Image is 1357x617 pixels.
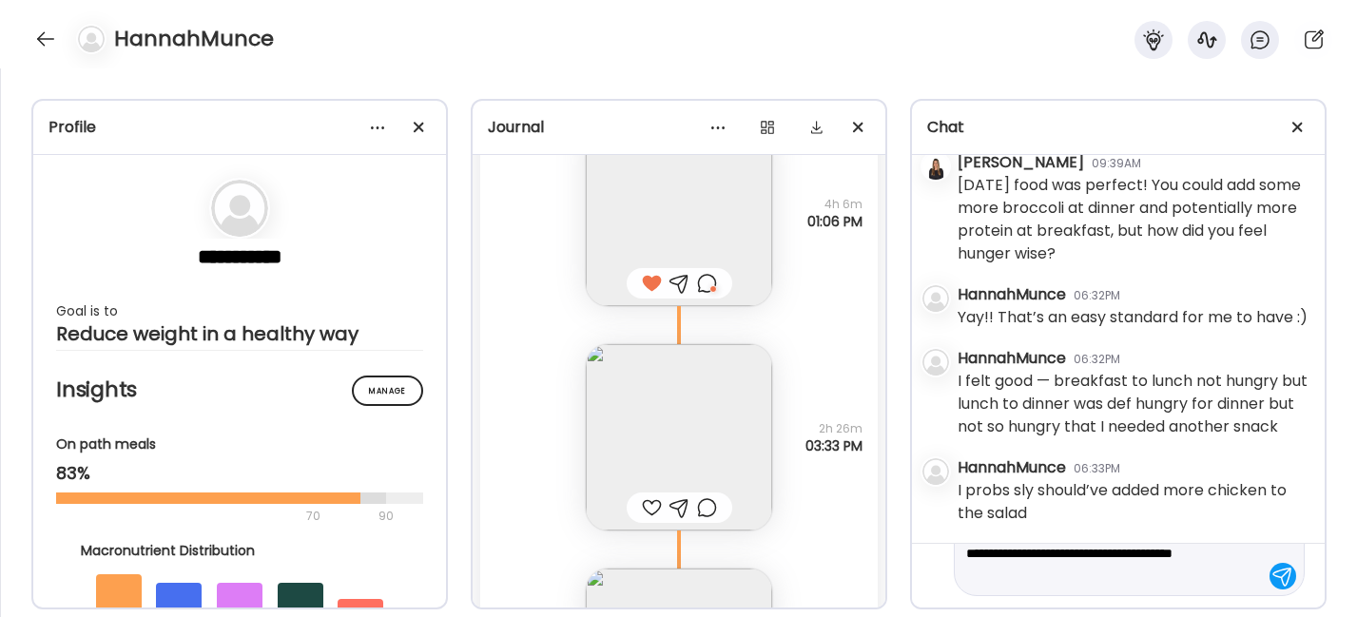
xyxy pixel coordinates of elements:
[211,180,268,237] img: bg-avatar-default.svg
[958,174,1309,265] div: [DATE] food was perfect! You could add some more broccoli at dinner and potentially more protein ...
[1074,351,1120,368] div: 06:32PM
[927,116,1309,139] div: Chat
[56,299,423,322] div: Goal is to
[1074,287,1120,304] div: 06:32PM
[958,283,1066,306] div: HannahMunce
[81,541,398,561] div: Macronutrient Distribution
[114,24,274,54] h4: HannahMunce
[48,116,431,139] div: Profile
[78,26,105,52] img: bg-avatar-default.svg
[56,505,373,528] div: 70
[586,120,772,306] img: images%2Fkfkzk6vGDOhEU9eo8aJJ3Lraes72%2FU1bY1WdM02iW546kIvPC%2FGCNDgFDMXA9Apy1pbM38_240
[377,505,396,528] div: 90
[1092,155,1141,172] div: 09:39AM
[958,306,1308,329] div: Yay!! That’s an easy standard for me to have :)
[805,437,863,454] span: 03:33 PM
[805,420,863,437] span: 2h 26m
[958,151,1084,174] div: [PERSON_NAME]
[586,344,772,530] img: images%2Fkfkzk6vGDOhEU9eo8aJJ3Lraes72%2FBIVgydwef7n0OqB6PLUV%2FwvbvA2v3BLRb7XN6mR8m_240
[807,196,863,213] span: 4h 6m
[807,213,863,230] span: 01:06 PM
[922,285,949,312] img: bg-avatar-default.svg
[56,322,423,345] div: Reduce weight in a healthy way
[958,347,1066,370] div: HannahMunce
[958,479,1309,525] div: I probs sly should’ve added more chicken to the salad
[56,376,423,404] h2: Insights
[352,376,423,406] div: Manage
[488,116,870,139] div: Journal
[922,349,949,376] img: bg-avatar-default.svg
[56,462,423,485] div: 83%
[56,434,423,454] div: On path meals
[922,153,949,180] img: avatars%2Fkjfl9jNWPhc7eEuw3FeZ2kxtUMH3
[922,458,949,485] img: bg-avatar-default.svg
[1074,460,1120,477] div: 06:33PM
[958,456,1066,479] div: HannahMunce
[958,370,1309,438] div: I felt good — breakfast to lunch not hungry but lunch to dinner was def hungry for dinner but not...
